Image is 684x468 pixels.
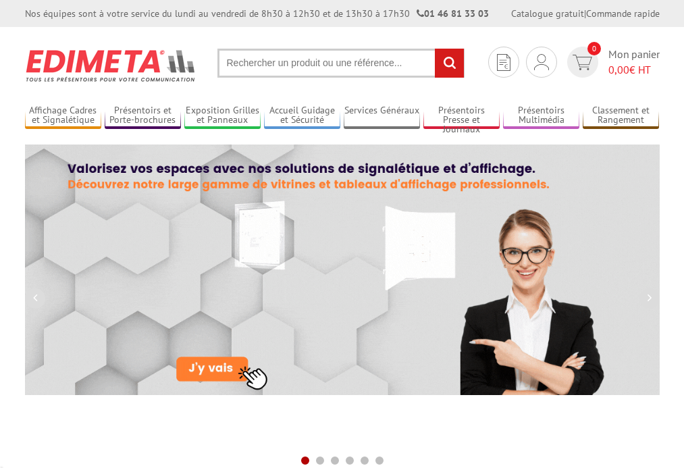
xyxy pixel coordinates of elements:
[564,47,660,78] a: devis rapide 0 Mon panier 0,00€ HT
[184,105,261,127] a: Exposition Grilles et Panneaux
[511,7,660,20] div: |
[264,105,340,127] a: Accueil Guidage et Sécurité
[105,105,181,127] a: Présentoirs et Porte-brochures
[503,105,579,127] a: Présentoirs Multimédia
[608,62,660,78] span: € HT
[417,7,489,20] strong: 01 46 81 33 03
[497,54,510,71] img: devis rapide
[423,105,500,127] a: Présentoirs Presse et Journaux
[586,7,660,20] a: Commande rapide
[608,47,660,78] span: Mon panier
[573,55,592,70] img: devis rapide
[25,105,101,127] a: Affichage Cadres et Signalétique
[587,42,601,55] span: 0
[25,7,489,20] div: Nos équipes sont à votre service du lundi au vendredi de 8h30 à 12h30 et de 13h30 à 17h30
[25,41,197,90] img: Présentoir, panneau, stand - Edimeta - PLV, affichage, mobilier bureau, entreprise
[435,49,464,78] input: rechercher
[608,63,629,76] span: 0,00
[217,49,465,78] input: Rechercher un produit ou une référence...
[344,105,420,127] a: Services Généraux
[534,54,549,70] img: devis rapide
[511,7,584,20] a: Catalogue gratuit
[583,105,659,127] a: Classement et Rangement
